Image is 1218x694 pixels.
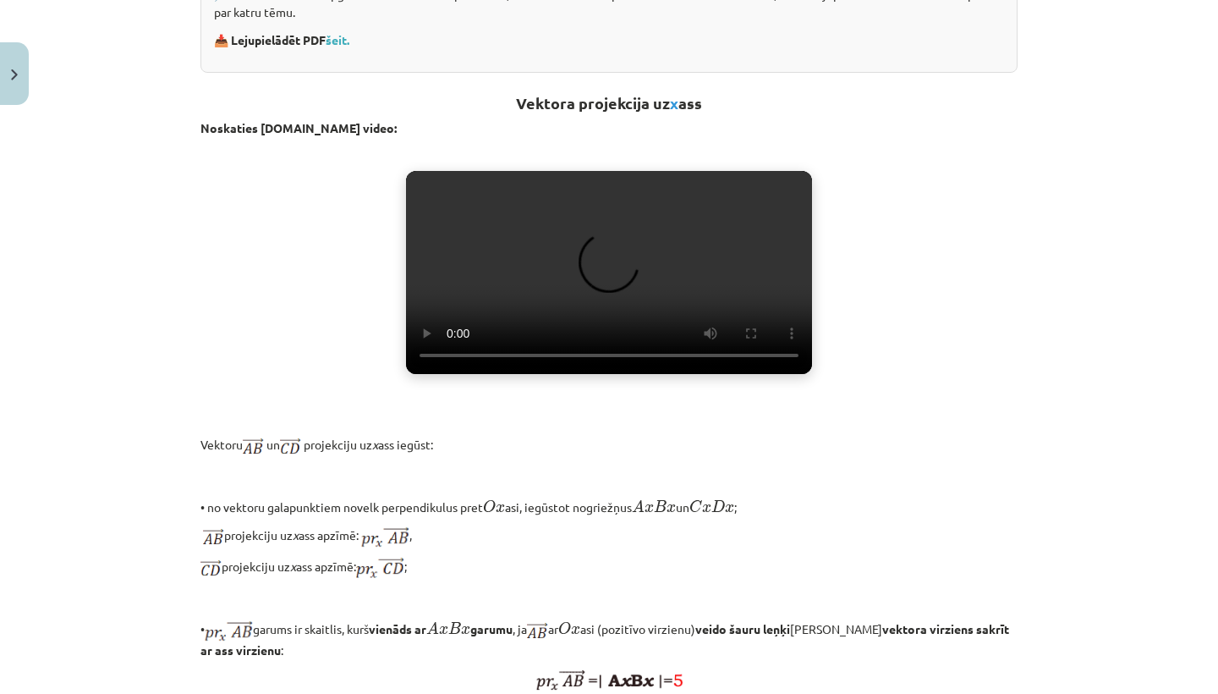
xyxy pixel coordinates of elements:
[372,437,378,452] i: x
[11,69,18,80] img: icon-close-lesson-0947bae3869378f0d4975bcd49f059093ad1ed9edebbc8119c70593378902aed.svg
[558,622,571,635] span: O
[483,500,496,513] span: O
[200,495,1018,516] p: • no vektoru galapunktiem novelk perpendikulus pret asi, iegūstot nogriežņus un ;
[200,558,1018,579] p: projekciju uz ass apzīmē: ;
[645,504,654,513] span: x
[200,526,1018,548] p: projekciju uz ass apzīmē: ,
[439,626,448,635] span: x
[670,93,678,113] span: x
[702,504,711,513] span: x
[516,93,702,113] strong: Vektora projekcija uz ass
[461,626,470,635] span: x
[667,504,676,513] span: x
[695,621,790,636] b: veido šauru leņķi
[448,622,461,634] span: B
[426,621,439,634] span: A
[293,527,299,543] i: x
[654,500,667,512] span: B
[290,559,296,574] i: x
[200,617,1018,659] p: • garums ir skaitlis, kurš , ja ar asi (pozitīvo virzienu) [PERSON_NAME] :
[571,626,580,635] span: x
[369,621,513,636] b: vienāds ar garumu
[200,436,1018,457] p: Vektoru un projekciju uz ass iegūst:
[214,32,352,47] strong: 📥 Lejupielādēt PDF
[200,621,1009,658] b: vektora virziens sakrīt ar ass virzienu
[200,120,397,135] strong: Noskaties [DOMAIN_NAME] video:
[496,504,505,513] span: x
[326,32,349,47] a: šeit.
[406,171,812,374] video: Jūsu pārlūkprogramma neatbalsta video atskaņošanu.
[632,499,645,512] span: A
[711,500,725,512] span: D
[689,500,702,513] span: C
[725,504,734,513] span: x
